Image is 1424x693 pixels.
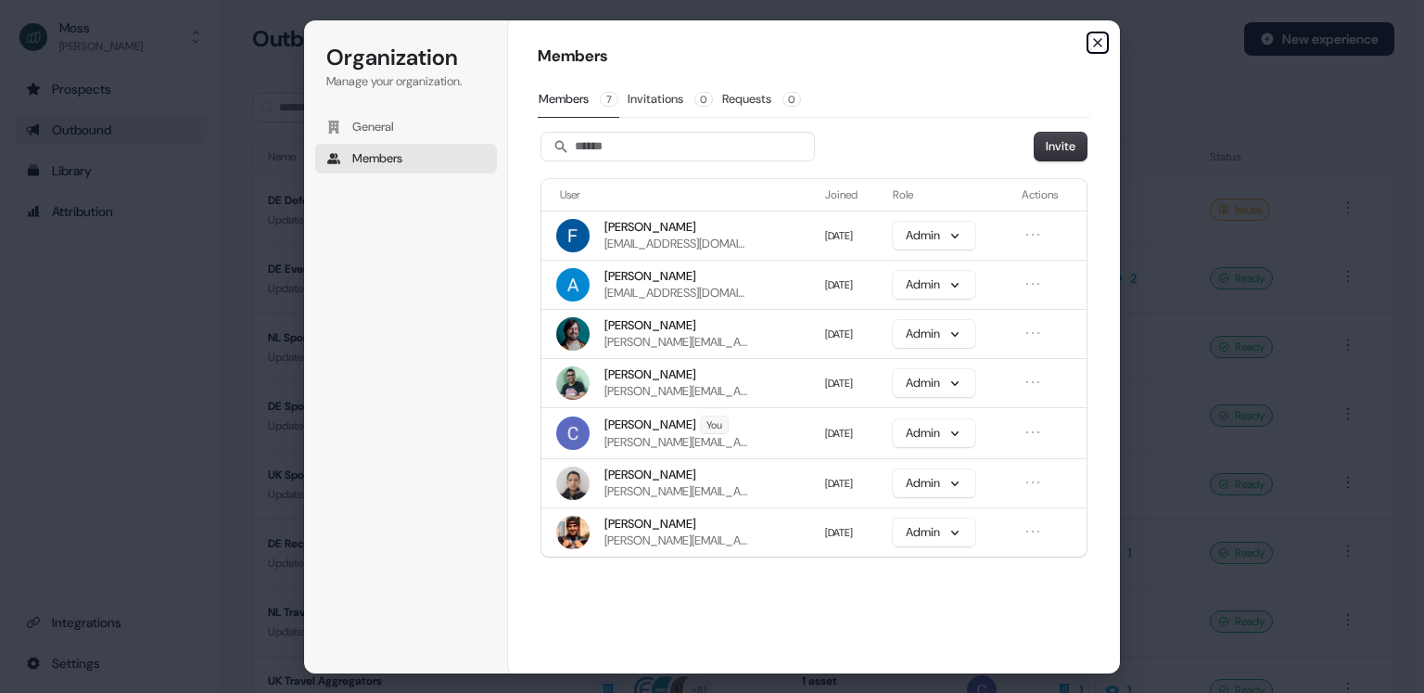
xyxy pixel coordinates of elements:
button: Open menu [1022,421,1044,443]
th: User [541,179,818,211]
span: [DATE] [825,377,853,390]
button: Open menu [1022,471,1044,494]
span: 0 [782,92,801,107]
button: General [315,112,497,142]
span: General [352,119,394,135]
span: [PERSON_NAME] [604,467,696,483]
span: [DATE] [825,327,853,340]
span: [PERSON_NAME][EMAIL_ADDRESS][DOMAIN_NAME] [604,334,751,351]
span: [DATE] [825,477,853,490]
span: 7 [600,92,618,107]
button: Requests [721,82,802,117]
img: Mayank Pandey [556,516,590,549]
button: Admin [893,469,975,497]
span: [PERSON_NAME][EMAIL_ADDRESS][DOMAIN_NAME] [604,434,751,451]
button: Admin [893,271,975,299]
img: Felicity Cator [556,219,590,252]
th: Joined [818,179,885,211]
span: You [701,417,728,433]
span: [PERSON_NAME][EMAIL_ADDRESS][DOMAIN_NAME] [604,533,751,549]
span: Members [352,150,402,167]
img: Henry Bewicke [556,317,590,351]
button: Open menu [1022,224,1044,246]
span: [DATE] [825,229,853,242]
img: Ratul Ghosh [556,366,590,400]
span: [PERSON_NAME] [604,366,696,383]
h1: Members [538,45,1090,68]
p: Manage your organization. [326,73,486,90]
span: [DATE] [825,526,853,539]
button: Admin [893,519,975,546]
button: Admin [893,222,975,250]
th: Role [885,179,1014,211]
input: Search [541,133,814,160]
img: Victor Zavala [556,467,590,500]
span: [PERSON_NAME][EMAIL_ADDRESS][DOMAIN_NAME] [604,383,751,400]
span: [EMAIL_ADDRESS][DOMAIN_NAME] [604,236,751,252]
span: [PERSON_NAME][EMAIL_ADDRESS][PERSON_NAME][DOMAIN_NAME] [604,483,751,500]
img: Catherine Fendt [556,417,590,450]
span: 0 [694,92,713,107]
button: Open menu [1022,273,1044,295]
button: Open menu [1022,322,1044,344]
span: [PERSON_NAME] [604,417,696,433]
button: Invite [1035,133,1087,160]
span: [PERSON_NAME] [604,516,696,533]
span: [EMAIL_ADDRESS][DOMAIN_NAME] [604,285,751,302]
button: Invitations [627,82,714,117]
button: Admin [893,320,975,348]
span: [PERSON_NAME] [604,219,696,236]
button: Open menu [1022,371,1044,393]
span: [DATE] [825,278,853,291]
span: [PERSON_NAME] [604,268,696,285]
button: Members [538,82,619,118]
img: Alp Körpe [556,268,590,302]
button: Members [315,144,497,173]
span: [DATE] [825,427,853,440]
button: Admin [893,369,975,397]
button: Admin [893,419,975,447]
th: Actions [1014,179,1087,211]
h1: Organization [326,43,486,72]
button: Open menu [1022,520,1044,543]
span: [PERSON_NAME] [604,317,696,334]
